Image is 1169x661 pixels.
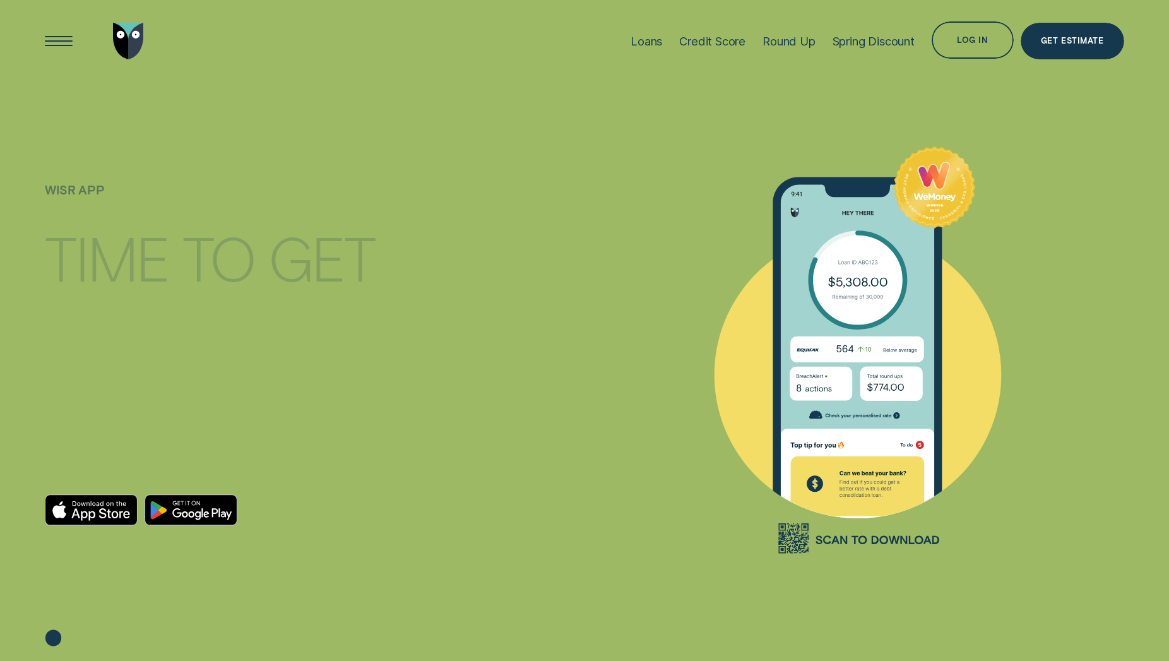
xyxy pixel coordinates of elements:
[833,34,915,48] div: Spring Discount
[45,229,168,286] div: TIME
[45,183,400,220] h1: WISR APP
[40,23,77,59] button: Open Menu
[268,229,374,286] div: GET
[145,494,237,526] a: Android App on Google Play
[932,21,1014,58] button: Log in
[182,229,254,286] div: TO
[45,494,138,526] a: Download on the App Store
[679,34,745,48] div: Credit Score
[1021,23,1124,59] a: Get Estimate
[45,207,400,379] h4: TIME TO GET YOUR MONEY ORGANISED
[763,34,816,48] div: Round Up
[631,34,662,48] div: Loans
[113,23,144,59] img: Wisr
